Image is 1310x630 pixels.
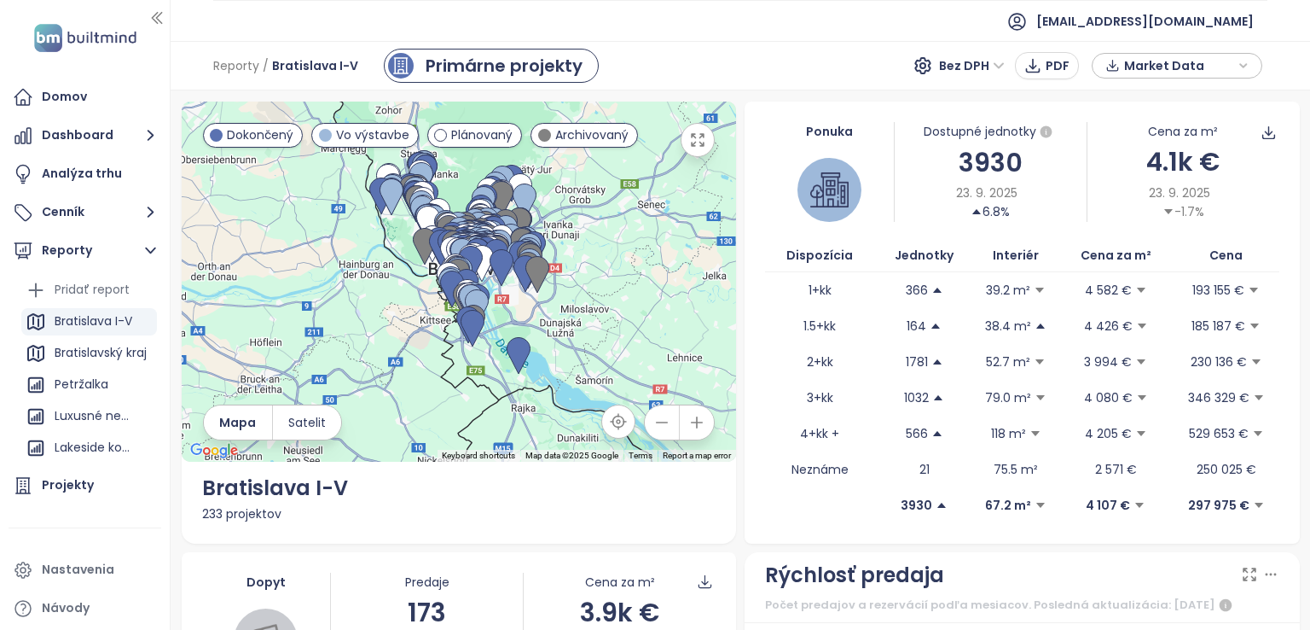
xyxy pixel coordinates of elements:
[906,424,928,443] p: 566
[55,279,130,300] div: Pridať report
[9,592,161,626] a: Návody
[204,405,272,440] button: Mapa
[991,424,1026,443] p: 118 m²
[227,125,293,144] span: Dokončený
[895,143,1087,183] div: 3930
[442,450,515,462] button: Keyboard shortcuts
[810,171,849,209] img: house
[272,50,358,81] span: Bratislava I-V
[186,440,242,462] a: Open this area in Google Maps (opens a new window)
[384,49,599,83] a: primary
[936,499,948,511] span: caret-up
[1191,317,1245,335] p: 185 187 €
[525,451,618,460] span: Map data ©2025 Google
[55,374,108,395] div: Petržalka
[1029,428,1041,440] span: caret-down
[765,272,875,308] td: 1+kk
[1035,392,1046,404] span: caret-down
[55,342,147,364] div: Bratislavský kraj
[426,53,583,79] div: Primárne projekty
[42,598,90,619] div: Návody
[42,86,87,108] div: Domov
[931,428,943,440] span: caret-up
[9,234,161,268] button: Reporty
[21,371,157,399] div: Petržalka
[21,308,157,335] div: Bratislava I-V
[9,157,161,191] a: Analýza trhu
[985,388,1031,407] p: 79.0 m²
[1046,56,1069,75] span: PDF
[1149,184,1210,202] span: 23. 9. 2025
[986,281,1030,300] p: 39.2 m²
[1136,320,1148,332] span: caret-down
[1036,1,1254,42] span: [EMAIL_ADDRESS][DOMAIN_NAME]
[895,122,1087,143] div: Dostupné jednotky
[21,403,157,430] div: Luxusné nehnuteľnosti
[765,122,894,141] div: Ponuka
[1034,284,1046,296] span: caret-down
[585,573,655,592] div: Cena za m²
[1197,460,1256,479] p: 250 025 €
[1191,353,1247,371] p: 230 136 €
[288,413,326,432] span: Satelit
[1101,53,1253,79] div: button
[765,308,875,344] td: 1.5+kk
[1174,239,1278,272] th: Cena
[1085,424,1132,443] p: 4 205 €
[765,239,875,272] th: Dispozícia
[1188,496,1249,515] p: 297 975 €
[875,239,974,272] th: Jednotky
[994,460,1038,479] p: 75.5 m²
[202,505,716,523] div: 233 projektov
[1084,317,1133,335] p: 4 426 €
[21,435,157,462] div: Lakeside konkurencia
[906,281,928,300] p: 366
[907,317,926,335] p: 164
[1034,356,1046,368] span: caret-down
[9,80,161,114] a: Domov
[451,125,513,144] span: Plánovaný
[555,125,629,144] span: Archivovaný
[42,559,114,580] div: Nastavenia
[202,573,331,592] div: Dopyt
[21,340,157,367] div: Bratislavský kraj
[930,320,942,332] span: caret-up
[9,119,161,153] button: Dashboard
[904,388,929,407] p: 1032
[186,440,242,462] img: Google
[9,195,161,230] button: Cenník
[55,437,136,458] div: Lakeside konkurencia
[21,277,157,304] div: Pridať report
[1058,239,1174,272] th: Cena za m²
[9,469,161,503] a: Projekty
[919,460,930,479] p: 21
[971,206,982,218] span: caret-up
[331,573,523,592] div: Predaje
[9,553,161,587] a: Nastavenia
[765,416,875,452] td: 4+kk +
[901,496,932,515] p: 3930
[1085,281,1132,300] p: 4 582 €
[1253,499,1265,511] span: caret-down
[765,595,1279,615] div: Počet predajov a rezervácií podľa mesiacov. Posledná aktualizácia: [DATE]
[985,317,1031,335] p: 38.4 m²
[263,50,269,81] span: /
[1249,320,1261,332] span: caret-down
[956,184,1017,202] span: 23. 9. 2025
[1015,52,1079,79] button: PDF
[1124,53,1234,79] span: Market Data
[1035,320,1046,332] span: caret-up
[1148,122,1218,141] div: Cena za m²
[932,392,944,404] span: caret-up
[1135,428,1147,440] span: caret-down
[765,559,944,592] div: Rýchlosť predaja
[985,496,1031,515] p: 67.2 m²
[29,20,142,55] img: logo
[1252,428,1264,440] span: caret-down
[213,50,259,81] span: Reporty
[273,405,341,440] button: Satelit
